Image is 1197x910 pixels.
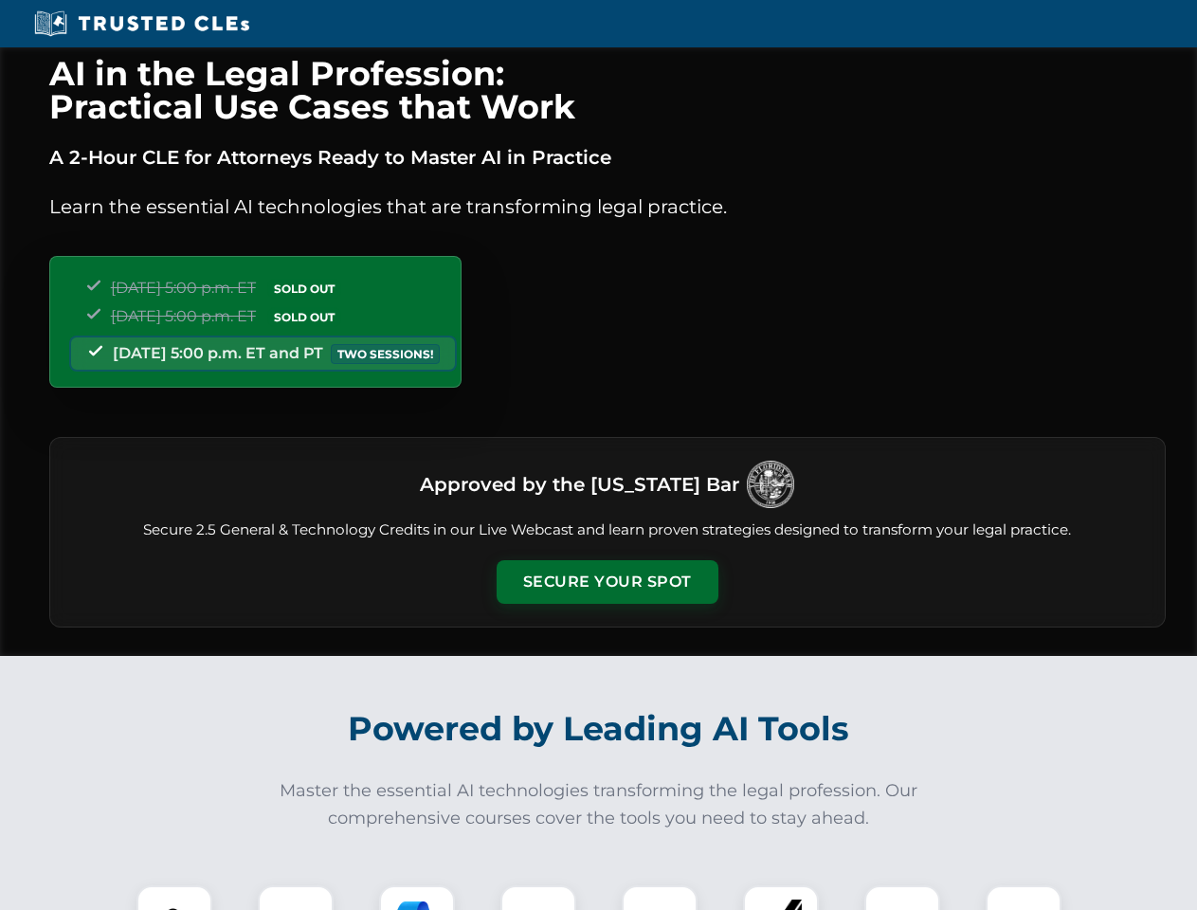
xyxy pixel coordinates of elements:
p: Secure 2.5 General & Technology Credits in our Live Webcast and learn proven strategies designed ... [73,519,1142,541]
img: Trusted CLEs [28,9,255,38]
p: A 2-Hour CLE for Attorneys Ready to Master AI in Practice [49,142,1166,173]
img: Logo [747,461,794,508]
span: SOLD OUT [267,279,341,299]
p: Master the essential AI technologies transforming the legal profession. Our comprehensive courses... [267,777,931,832]
p: Learn the essential AI technologies that are transforming legal practice. [49,191,1166,222]
span: [DATE] 5:00 p.m. ET [111,279,256,297]
h1: AI in the Legal Profession: Practical Use Cases that Work [49,57,1166,123]
span: SOLD OUT [267,307,341,327]
h2: Powered by Leading AI Tools [74,696,1124,762]
span: [DATE] 5:00 p.m. ET [111,307,256,325]
button: Secure Your Spot [497,560,718,604]
h3: Approved by the [US_STATE] Bar [420,467,739,501]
